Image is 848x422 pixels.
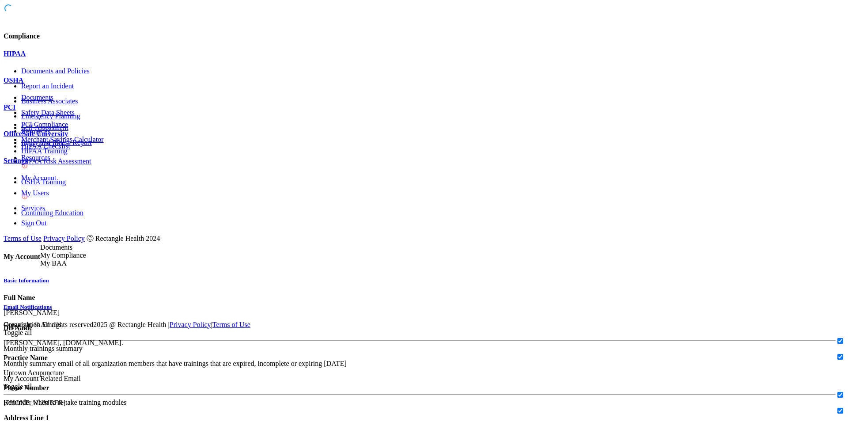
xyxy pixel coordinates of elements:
a: OfficeSafe University [4,130,844,138]
div: My Account Related Email [4,375,844,383]
a: Basic Information [4,277,844,284]
a: Terms of Use [212,321,250,328]
a: Merchant Savings Calculator [21,136,844,144]
img: danger-circle.6113f641.png [21,162,28,169]
a: PCI Compliance [21,121,844,129]
a: HIPAA Training [21,147,844,171]
a: Services [21,204,844,212]
p: [PERSON_NAME], [DOMAIN_NAME]. [4,339,844,347]
a: Email Notifications [4,304,844,311]
span: My BAA [40,259,67,267]
div: Monthly trainings summary [4,345,844,353]
b: Practice Name [4,354,48,361]
span: Ⓒ Rectangle Health 2024 [87,235,160,242]
div: Reminder when to re-take training modules [4,399,844,407]
p: Monthly summary email of all organization members that have trainings that are expired, incomplet... [4,360,844,368]
a: HIPAA [4,50,844,58]
a: My Account [21,174,844,182]
img: PMB logo [4,4,124,21]
p: OSHA Training [21,178,844,186]
div: Toggle all [4,383,844,391]
span: My Compliance [40,251,86,259]
a: Documents and Policies [21,67,844,75]
p: Uptown Acupuncture [4,369,844,377]
b: Full Name [4,294,35,301]
a: OSHA [4,76,844,84]
a: Settings [4,157,844,165]
h4: Compliance [4,32,844,40]
a: PCI [4,103,844,111]
a: Report an Incident [21,82,844,90]
a: Terms of Use [4,235,42,242]
b: Address Line 1 [4,414,49,422]
div: Toggle all [4,329,844,337]
p: [PERSON_NAME] [4,309,844,317]
div: Documents [4,243,844,251]
div: Copyright © All rights reserved 2025 @ Rectangle Health | | [4,321,844,329]
a: Continuing Education [21,209,844,217]
a: Safety Data Sheets [21,109,844,117]
a: Sign Out [21,219,844,227]
h4: My Account [4,253,40,261]
a: Privacy Policy [43,235,85,242]
a: Privacy Policy [170,321,211,328]
a: My Users [21,189,844,197]
a: Documents [21,94,844,102]
p: HIPAA Training [21,147,844,155]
